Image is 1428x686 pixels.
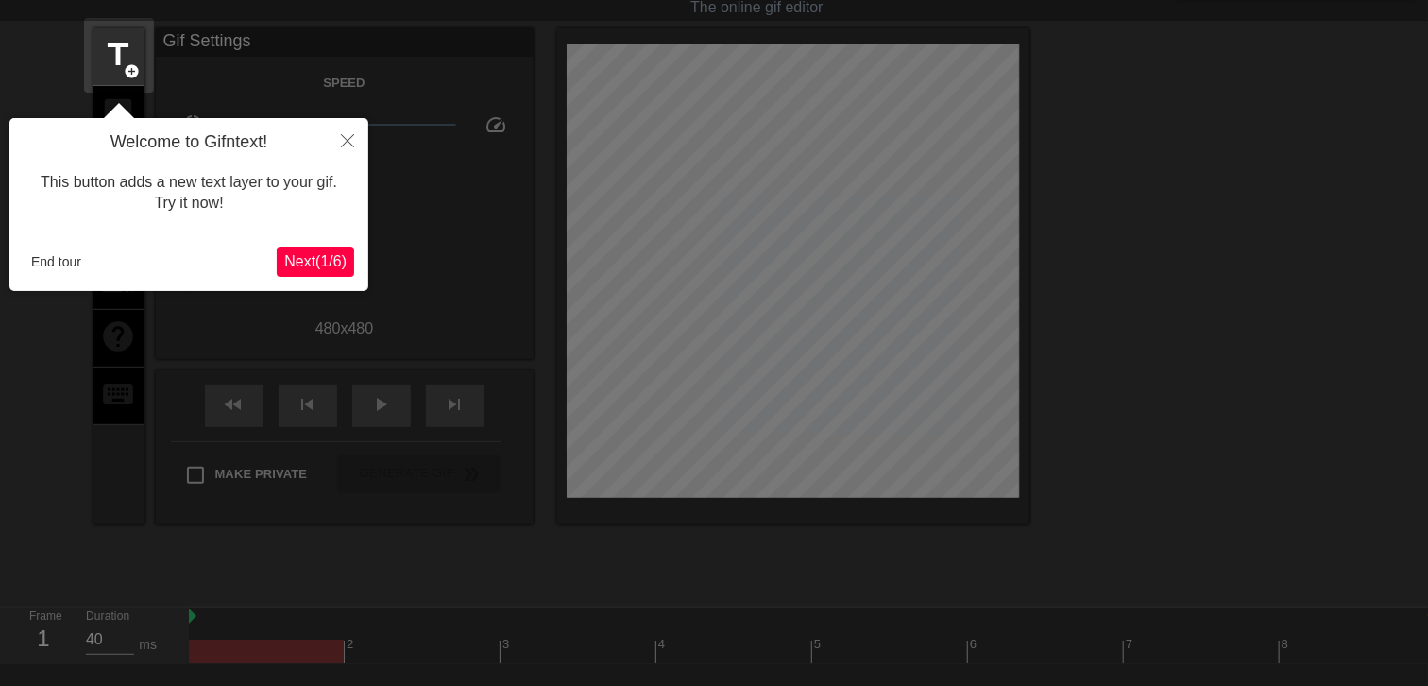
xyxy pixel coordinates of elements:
button: End tour [24,248,89,276]
div: This button adds a new text layer to your gif. Try it now! [24,153,354,233]
button: Close [327,118,368,162]
span: Next ( 1 / 6 ) [284,253,347,269]
button: Next [277,247,354,277]
h4: Welcome to Gifntext! [24,132,354,153]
